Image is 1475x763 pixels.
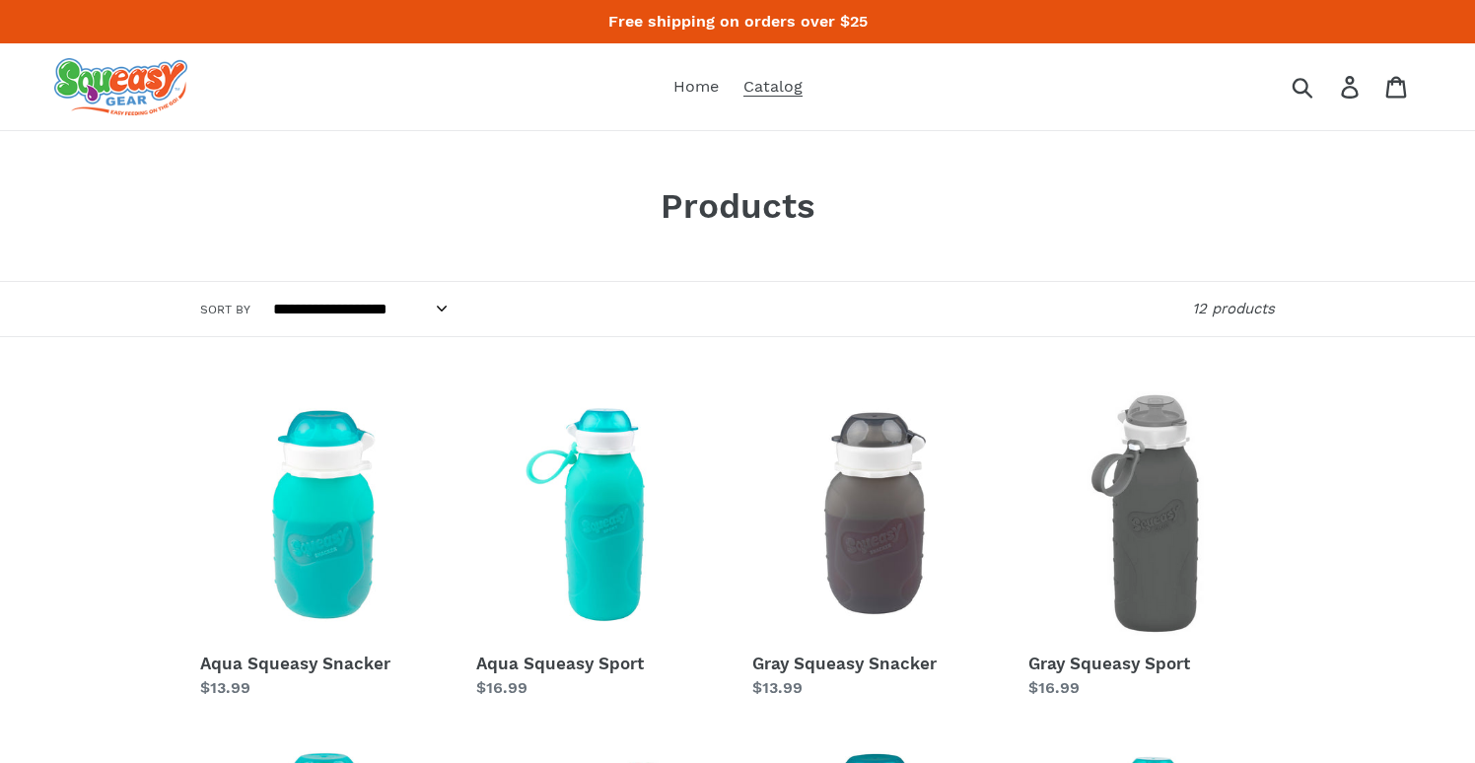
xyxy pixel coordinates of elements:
span: Products [661,185,815,227]
span: Home [673,77,719,97]
span: 12 products [1192,300,1275,317]
a: Catalog [734,72,812,102]
span: Catalog [743,77,803,97]
label: Sort by [200,301,250,318]
a: Home [664,72,729,102]
img: squeasy gear snacker portable food pouch [54,58,187,115]
input: Search [1299,65,1353,108]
